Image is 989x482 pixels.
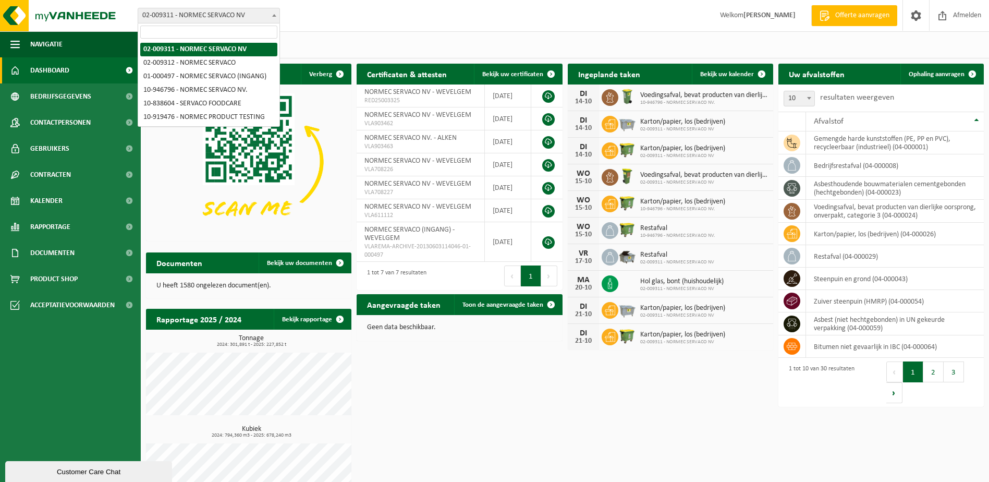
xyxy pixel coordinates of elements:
[573,125,594,132] div: 14-10
[886,362,903,382] button: Previous
[743,11,796,19] strong: [PERSON_NAME]
[814,117,844,126] span: Afvalstof
[640,278,724,286] span: Hol glas, bont (huishoudelijk)
[886,382,902,403] button: Next
[364,211,476,220] span: VLA611112
[364,134,457,142] span: NORMEC SERVACO NV. - ALKEN
[474,64,561,85] a: Bekijk uw certificaten
[146,85,351,239] img: Download de VHEPlus App
[806,154,984,177] td: bedrijfsrestafval (04-000008)
[640,198,725,206] span: Karton/papier, los (bedrijven)
[806,177,984,200] td: asbesthoudende bouwmaterialen cementgebonden (hechtgebonden) (04-000023)
[364,243,476,259] span: VLAREMA-ARCHIVE-20130603114046-01-000497
[640,339,725,345] span: 02-009311 - NORMEC SERVACO NV
[692,64,772,85] a: Bekijk uw kalender
[367,324,552,331] p: Geen data beschikbaar.
[833,10,892,21] span: Offerte aanvragen
[30,162,71,188] span: Contracten
[482,71,543,78] span: Bekijk uw certificaten
[151,335,351,347] h3: Tonnage
[806,131,984,154] td: gemengde harde kunststoffen (PE, PP en PVC), recycleerbaar (industrieel) (04-000001)
[485,199,532,222] td: [DATE]
[146,309,252,329] h2: Rapportage 2025 / 2024
[364,203,471,211] span: NORMEC SERVACO NV - WEVELGEM
[573,170,594,178] div: WO
[573,196,594,204] div: WO
[5,459,174,482] iframe: chat widget
[357,64,457,84] h2: Certificaten & attesten
[30,136,69,162] span: Gebruikers
[806,268,984,290] td: steenpuin en grond (04-000043)
[573,204,594,212] div: 15-10
[30,83,91,110] span: Bedrijfsgegevens
[573,303,594,311] div: DI
[151,426,351,438] h3: Kubiek
[485,153,532,176] td: [DATE]
[806,312,984,335] td: asbest (niet hechtgebonden) in UN gekeurde verpakking (04-000059)
[640,331,725,339] span: Karton/papier, los (bedrijven)
[309,71,332,78] span: Verberg
[618,221,636,238] img: WB-1100-HPE-GN-50
[357,294,451,315] h2: Aangevraagde taken
[485,130,532,153] td: [DATE]
[364,226,455,242] span: NORMEC SERVACO (INGANG) - WEVELGEM
[640,171,768,179] span: Voedingsafval, bevat producten van dierlijke oorsprong, onverpakt, categorie 3
[640,312,725,319] span: 02-009311 - NORMEC SERVACO NV
[30,188,63,214] span: Kalender
[811,5,897,26] a: Offerte aanvragen
[573,258,594,265] div: 17-10
[541,266,557,286] button: Next
[156,282,341,290] p: U heeft 1580 ongelezen document(en).
[618,300,636,318] img: WB-2500-GAL-GY-01
[364,180,471,188] span: NORMEC SERVACO NV - WEVELGEM
[573,311,594,318] div: 21-10
[454,294,561,315] a: Toon de aangevraagde taken
[640,224,715,233] span: Restafval
[146,252,213,273] h2: Documenten
[903,362,923,382] button: 1
[30,240,75,266] span: Documenten
[640,206,725,212] span: 10-946796 - NORMEC SERVACO NV.
[301,64,350,85] button: Verberg
[573,284,594,292] div: 20-10
[30,292,115,318] span: Acceptatievoorwaarden
[485,222,532,262] td: [DATE]
[485,85,532,107] td: [DATE]
[618,114,636,132] img: WB-2500-GAL-GY-01
[573,223,594,231] div: WO
[485,107,532,130] td: [DATE]
[640,304,725,312] span: Karton/papier, los (bedrijven)
[640,286,724,292] span: 02-009311 - NORMEC SERVACO NV
[573,231,594,238] div: 15-10
[364,111,471,119] span: NORMEC SERVACO NV - WEVELGEM
[618,141,636,159] img: WB-1100-HPE-GN-50
[140,83,277,97] li: 10-946796 - NORMEC SERVACO NV.
[806,245,984,268] td: restafval (04-000029)
[923,362,944,382] button: 2
[364,157,471,165] span: NORMEC SERVACO NV - WEVELGEM
[618,88,636,105] img: WB-0140-HPE-GN-50
[618,194,636,212] img: WB-1100-HPE-GN-50
[140,97,277,111] li: 10-838604 - SERVACO FOODCARE
[30,110,91,136] span: Contactpersonen
[784,91,815,106] span: 10
[640,179,768,186] span: 02-009311 - NORMEC SERVACO NV
[573,98,594,105] div: 14-10
[784,360,854,404] div: 1 tot 10 van 30 resultaten
[364,165,476,174] span: VLA708226
[151,342,351,347] span: 2024: 301,891 t - 2025: 227,852 t
[364,97,476,105] span: RED25003325
[30,31,63,57] span: Navigatie
[138,8,279,23] span: 02-009311 - NORMEC SERVACO NV
[140,56,277,70] li: 02-009312 - NORMEC SERVACO
[640,233,715,239] span: 10-946796 - NORMEC SERVACO NV.
[140,43,277,56] li: 02-009311 - NORMEC SERVACO NV
[568,64,651,84] h2: Ingeplande taken
[140,70,277,83] li: 01-000497 - NORMEC SERVACO (INGANG)
[778,64,855,84] h2: Uw afvalstoffen
[30,214,70,240] span: Rapportage
[573,90,594,98] div: DI
[140,111,277,124] li: 10-919476 - NORMEC PRODUCT TESTING
[573,338,594,345] div: 21-10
